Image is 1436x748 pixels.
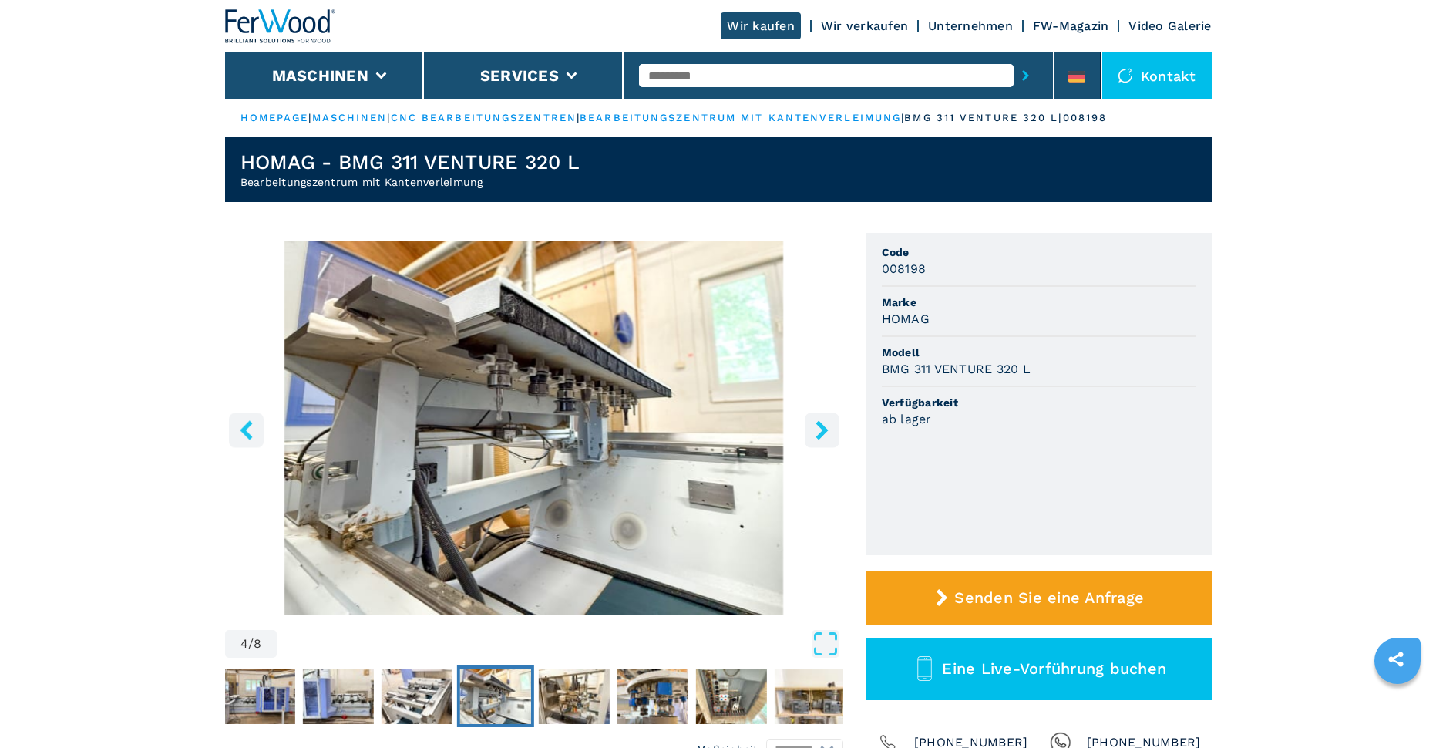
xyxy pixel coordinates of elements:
span: Modell [882,345,1196,360]
img: ccf5376e57c2aa039b562e74515b73c5 [538,669,609,724]
span: 8 [254,638,261,650]
p: bmg 311 venture 320 l | [904,111,1062,125]
span: 4 [240,638,248,650]
span: | [577,112,580,123]
img: 79f19d5a9a41686e79dea69739e34ac9 [617,669,688,724]
button: left-button [229,413,264,447]
div: Go to Slide 4 [225,241,843,615]
button: Go to Slide 1 [220,665,298,727]
button: Go to Slide 7 [692,665,769,727]
span: / [248,638,254,650]
button: Senden Sie eine Anfrage [866,571,1212,625]
a: Unternehmen [928,19,1013,33]
img: Kontakt [1118,68,1133,83]
img: Bearbeitungszentrum mit Kantenverleimung HOMAG BMG 311 VENTURE 320 L [225,241,843,615]
button: submit-button [1014,58,1037,93]
button: right-button [805,413,839,447]
div: Kontakt [1102,52,1212,99]
span: | [901,112,904,123]
img: 519b69ff71a3536ca62e730236eafc3a [774,669,845,724]
h3: ab lager [882,410,932,428]
img: Ferwood [225,9,336,43]
a: bearbeitungszentrum mit kantenverleimung [580,112,901,123]
a: Video Galerie [1128,19,1211,33]
img: e2d3cd7e6c3604e59e953764186cbf26 [381,669,452,724]
button: Go to Slide 5 [535,665,612,727]
span: | [308,112,311,123]
button: Services [480,66,559,85]
span: Eine Live-Vorführung buchen [942,659,1166,678]
button: Open Fullscreen [281,630,839,658]
button: Go to Slide 8 [771,665,848,727]
span: Code [882,244,1196,260]
h3: 008198 [882,260,927,278]
h3: BMG 311 VENTURE 320 L [882,360,1031,378]
span: Senden Sie eine Anfrage [954,588,1144,607]
a: maschinen [312,112,388,123]
iframe: Chat [1370,679,1424,736]
img: e2240635c83d27043afaa5cd3f67e37d [459,669,530,724]
button: Go to Slide 2 [299,665,376,727]
button: Go to Slide 6 [614,665,691,727]
img: 59c8355480f6b1bd47d56af0d73c346d [302,669,373,724]
img: 454b44573f181daca7a2991d7d209026 [695,669,766,724]
a: Wir kaufen [721,12,801,39]
button: Go to Slide 3 [378,665,455,727]
button: Eine Live-Vorführung buchen [866,638,1212,700]
h2: Bearbeitungszentrum mit Kantenverleimung [240,174,580,190]
span: | [387,112,390,123]
button: Maschinen [272,66,368,85]
a: sharethis [1377,640,1415,679]
p: 008198 [1063,111,1108,125]
a: Wir verkaufen [821,19,908,33]
nav: Thumbnail Navigation [220,665,839,727]
span: Verfügbarkeit [882,395,1196,410]
h1: HOMAG - BMG 311 VENTURE 320 L [240,150,580,174]
h3: HOMAG [882,310,930,328]
a: cnc bearbeitungszentren [391,112,577,123]
a: FW-Magazin [1033,19,1109,33]
img: 8dadb4e4916a4b38768c003de567ec80 [224,669,294,724]
a: HOMEPAGE [240,112,309,123]
button: Go to Slide 4 [456,665,533,727]
span: Marke [882,295,1196,310]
